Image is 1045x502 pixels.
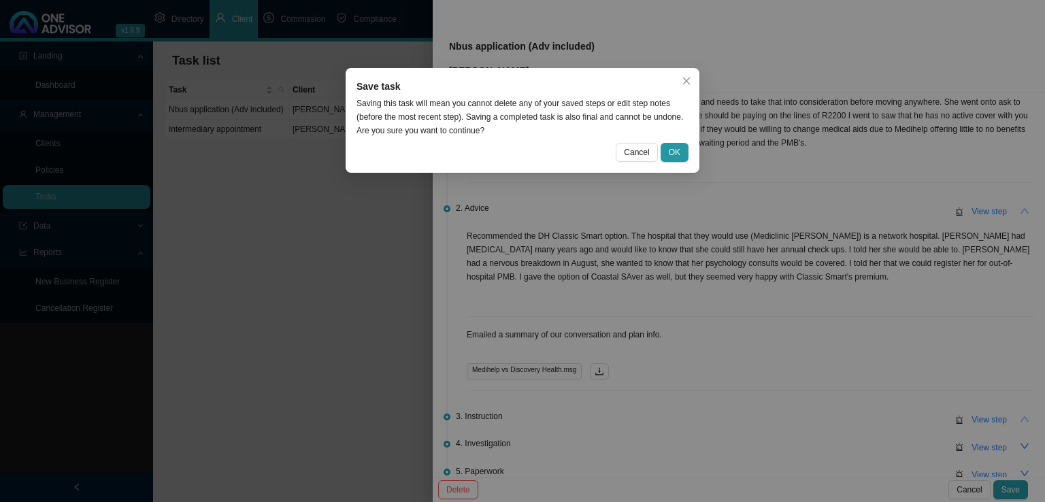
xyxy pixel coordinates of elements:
[356,97,689,137] div: Saving this task will mean you cannot delete any of your saved steps or edit step notes (before t...
[624,146,649,159] span: Cancel
[677,71,696,90] button: Close
[356,79,689,94] div: Save task
[669,146,680,159] span: OK
[616,143,657,162] button: Cancel
[682,76,691,86] span: close
[661,143,689,162] button: OK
